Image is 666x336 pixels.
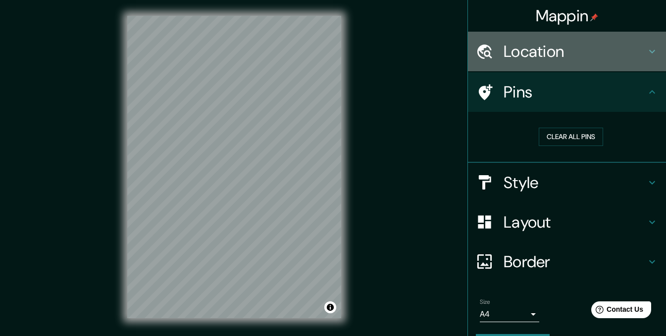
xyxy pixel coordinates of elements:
h4: Pins [504,82,646,102]
img: pin-icon.png [590,13,598,21]
div: Style [468,163,666,202]
iframe: Help widget launcher [578,297,655,325]
canvas: Map [127,16,341,318]
div: Location [468,32,666,71]
h4: Mappin [536,6,599,26]
div: Pins [468,72,666,112]
button: Clear all pins [539,128,603,146]
h4: Border [504,252,646,272]
div: A4 [480,306,539,322]
div: Border [468,242,666,282]
button: Toggle attribution [324,301,336,313]
div: Layout [468,202,666,242]
h4: Style [504,173,646,192]
label: Size [480,297,490,306]
h4: Location [504,42,646,61]
h4: Layout [504,212,646,232]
